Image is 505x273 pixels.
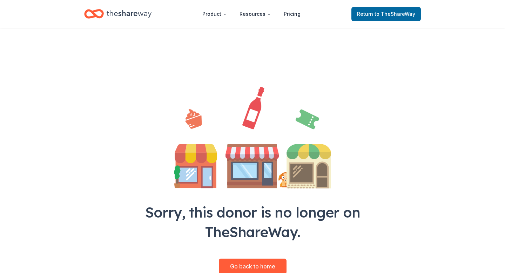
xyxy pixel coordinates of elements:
div: Sorry, this donor is no longer on TheShareWay. [129,202,376,242]
button: Resources [234,7,277,21]
img: Illustration for landing page [174,87,331,188]
a: Pricing [278,7,306,21]
nav: Main [197,6,306,22]
a: Home [84,6,151,22]
span: to TheShareWay [375,11,415,17]
a: Returnto TheShareWay [351,7,421,21]
span: Return [357,10,415,18]
button: Product [197,7,233,21]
